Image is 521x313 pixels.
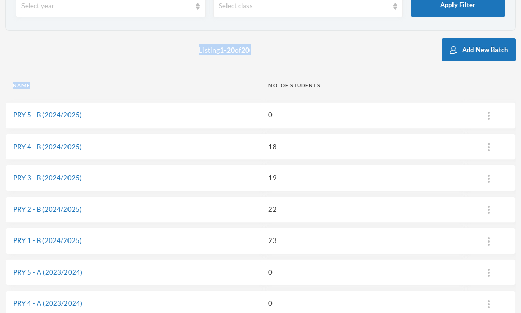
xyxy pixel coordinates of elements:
td: 18 [261,134,462,160]
img: ... [488,143,490,151]
th: No. of students [261,74,462,97]
div: Select class [219,1,388,11]
td: 19 [261,165,462,191]
div: Select year [21,1,191,11]
a: PRY 2 - B (2024/2025) [13,205,82,213]
span: Listing - of [199,44,250,55]
a: PRY 4 - A (2023/2024) [13,299,82,307]
img: ... [488,269,490,277]
a: PRY 3 - B (2024/2025) [13,174,82,182]
a: PRY 5 - B (2024/2025) [13,111,82,119]
img: ... [488,300,490,308]
img: ... [488,206,490,214]
img: ... [488,175,490,183]
a: PRY 1 - B (2024/2025) [13,236,82,245]
td: 0 [261,102,462,129]
td: 23 [261,228,462,254]
b: 20 [241,45,250,54]
a: PRY 4 - B (2024/2025) [13,142,82,151]
a: PRY 5 - A (2023/2024) [13,268,82,276]
img: ... [488,112,490,120]
b: 1 [220,45,224,54]
td: 22 [261,197,462,223]
th: Name [5,74,261,97]
img: ... [488,237,490,246]
b: 20 [226,45,235,54]
button: Add New Batch [442,38,516,61]
td: 0 [261,259,462,286]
